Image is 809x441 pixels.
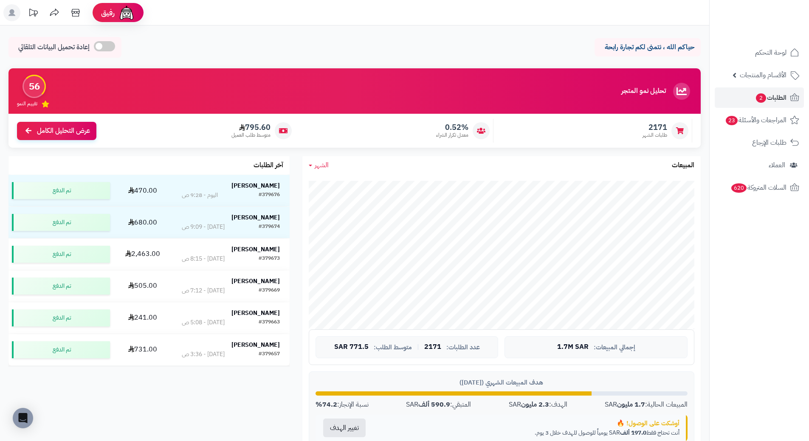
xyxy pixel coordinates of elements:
div: [DATE] - 5:08 ص [182,318,225,327]
span: 2 [755,93,767,103]
div: [DATE] - 9:09 ص [182,223,225,231]
div: المتبقي: SAR [406,400,471,410]
td: 470.00 [113,175,172,206]
span: 23 [725,115,738,126]
a: المراجعات والأسئلة23 [715,110,804,130]
strong: [PERSON_NAME] [231,181,280,190]
strong: [PERSON_NAME] [231,277,280,286]
span: طلبات الشهر [643,132,667,139]
span: الشهر [315,160,329,170]
span: 2171 [424,343,441,351]
div: تم الدفع [12,214,110,231]
span: تقييم النمو [17,100,37,107]
div: #379676 [259,191,280,199]
p: أنت تحتاج فقط SAR يومياً للوصول للهدف خلال 3 يوم. [380,429,679,437]
div: هدف المبيعات الشهري ([DATE]) [316,378,688,387]
a: تحديثات المنصة [23,4,44,23]
span: إعادة تحميل البيانات التلقائي [18,42,90,52]
td: 731.00 [113,334,172,365]
div: تم الدفع [12,246,110,263]
span: العملاء [769,159,785,171]
h3: المبيعات [672,162,694,169]
div: #379674 [259,223,280,231]
div: تم الدفع [12,341,110,358]
span: 0.52% [436,123,468,132]
span: 1.7M SAR [557,343,589,351]
strong: 197.0 ألف [620,428,646,437]
div: المبيعات الحالية: SAR [605,400,688,410]
span: 771.5 SAR [334,343,369,351]
div: أوشكت على الوصول! 🔥 [380,419,679,428]
div: تم الدفع [12,182,110,199]
span: الأقسام والمنتجات [740,69,786,81]
div: تم الدفع [12,278,110,295]
span: متوسط طلب العميل [231,132,271,139]
td: 2,463.00 [113,239,172,270]
a: الشهر [309,160,329,170]
div: Open Intercom Messenger [13,408,33,428]
a: لوحة التحكم [715,42,804,63]
div: #379657 [259,350,280,359]
a: الطلبات2 [715,87,804,108]
span: معدل تكرار الشراء [436,132,468,139]
span: المراجعات والأسئلة [725,114,786,126]
strong: [PERSON_NAME] [231,213,280,222]
div: [DATE] - 7:12 ص [182,287,225,295]
div: #379663 [259,318,280,327]
a: طلبات الإرجاع [715,132,804,153]
span: السلات المتروكة [730,182,786,194]
p: حياكم الله ، نتمنى لكم تجارة رابحة [601,42,694,52]
div: نسبة الإنجاز: [316,400,369,410]
span: لوحة التحكم [755,47,786,59]
td: 241.00 [113,302,172,334]
a: عرض التحليل الكامل [17,122,96,140]
div: #379669 [259,287,280,295]
strong: 590.9 ألف [418,399,450,410]
div: الهدف: SAR [509,400,567,410]
strong: [PERSON_NAME] [231,245,280,254]
span: 795.60 [231,123,271,132]
span: عرض التحليل الكامل [37,126,90,136]
strong: 74.2% [316,399,337,410]
img: ai-face.png [118,4,135,21]
h3: تحليل نمو المتجر [621,87,666,95]
a: السلات المتروكة620 [715,177,804,198]
span: متوسط الطلب: [374,344,412,351]
span: إجمالي المبيعات: [594,344,635,351]
div: اليوم - 9:28 ص [182,191,218,199]
strong: [PERSON_NAME] [231,340,280,349]
span: رفيق [101,8,115,18]
td: 680.00 [113,207,172,238]
strong: [PERSON_NAME] [231,309,280,317]
div: [DATE] - 8:15 ص [182,255,225,263]
button: تغيير الهدف [323,419,366,437]
div: تم الدفع [12,309,110,326]
h3: آخر الطلبات [254,162,283,169]
span: 2171 [643,123,667,132]
div: [DATE] - 3:36 ص [182,350,225,359]
a: العملاء [715,155,804,175]
span: طلبات الإرجاع [752,137,786,149]
td: 505.00 [113,270,172,302]
span: | [417,344,419,350]
strong: 1.7 مليون [617,399,645,410]
img: logo-2.png [751,11,801,29]
span: عدد الطلبات: [446,344,480,351]
strong: 2.3 مليون [521,399,549,410]
span: الطلبات [755,92,786,104]
span: 620 [730,183,747,193]
div: #379673 [259,255,280,263]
